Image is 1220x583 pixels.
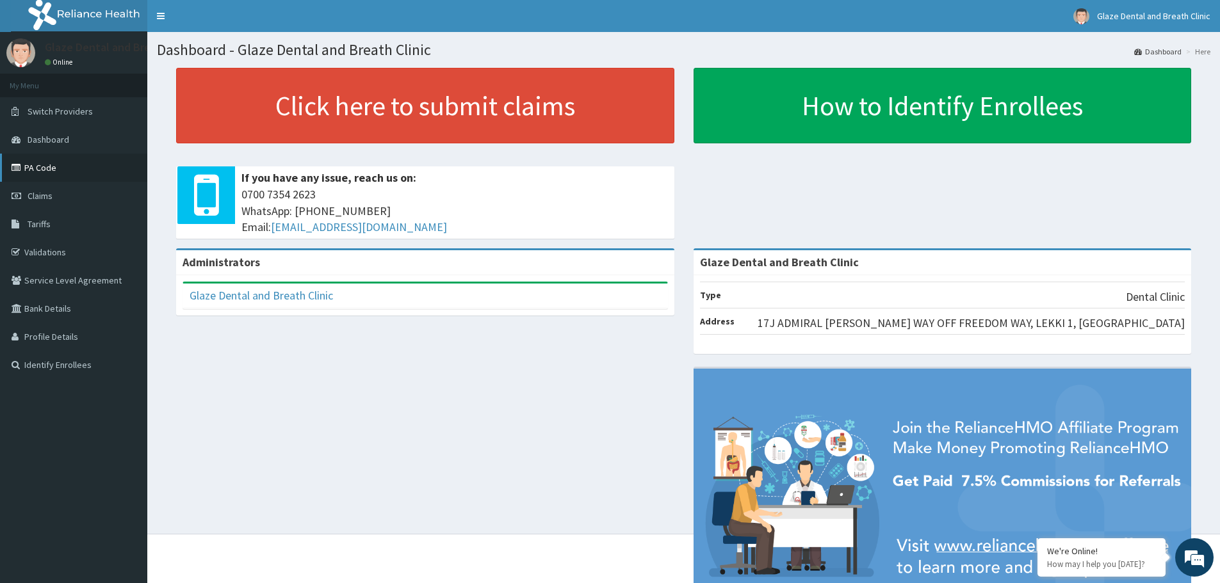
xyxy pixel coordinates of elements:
a: Glaze Dental and Breath Clinic [190,288,333,303]
b: If you have any issue, reach us on: [241,170,416,185]
span: Switch Providers [28,106,93,117]
span: We're online! [74,161,177,291]
span: 0700 7354 2623 WhatsApp: [PHONE_NUMBER] Email: [241,186,668,236]
span: Claims [28,190,53,202]
a: Dashboard [1134,46,1182,57]
a: Click here to submit claims [176,68,674,143]
a: How to Identify Enrollees [694,68,1192,143]
a: Online [45,58,76,67]
span: Tariffs [28,218,51,230]
img: d_794563401_company_1708531726252_794563401 [24,64,52,96]
div: We're Online! [1047,545,1156,557]
div: Chat with us now [67,72,215,88]
b: Address [700,315,735,327]
div: Minimize live chat window [210,6,241,37]
p: How may I help you today? [1047,559,1156,570]
a: [EMAIL_ADDRESS][DOMAIN_NAME] [271,220,447,234]
strong: Glaze Dental and Breath Clinic [700,255,859,269]
img: User Image [1073,8,1089,24]
h1: Dashboard - Glaze Dental and Breath Clinic [157,42,1210,58]
b: Type [700,289,721,301]
textarea: Type your message and hit 'Enter' [6,349,244,394]
span: Dashboard [28,134,69,145]
p: Glaze Dental and Breath Clinic [45,42,197,53]
p: 17J ADMIRAL [PERSON_NAME] WAY OFF FREEDOM WAY, LEKKI 1, [GEOGRAPHIC_DATA] [758,315,1185,331]
b: Administrators [183,255,260,269]
span: Glaze Dental and Breath Clinic [1097,10,1210,22]
li: Here [1183,46,1210,57]
p: Dental Clinic [1126,289,1185,305]
img: User Image [6,38,35,67]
